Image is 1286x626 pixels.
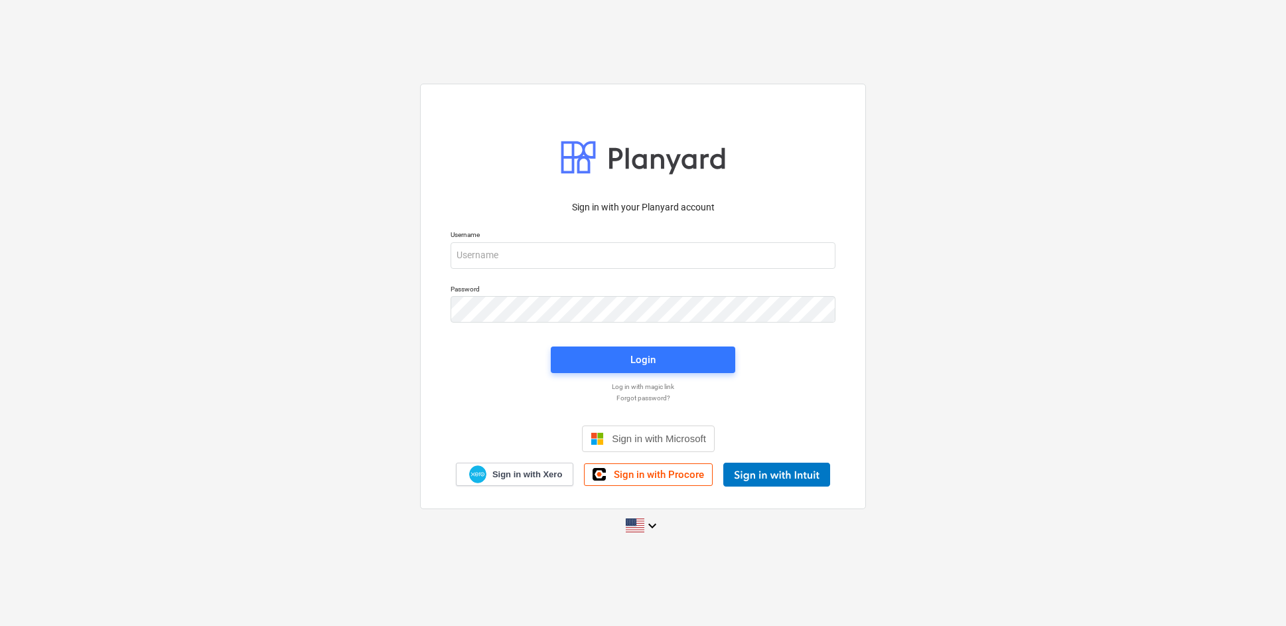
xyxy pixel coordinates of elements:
[456,463,574,486] a: Sign in with Xero
[492,469,562,481] span: Sign in with Xero
[444,382,842,391] a: Log in with magic link
[451,200,835,214] p: Sign in with your Planyard account
[644,518,660,534] i: keyboard_arrow_down
[591,432,604,445] img: Microsoft logo
[612,433,706,444] span: Sign in with Microsoft
[469,465,486,483] img: Xero logo
[451,230,835,242] p: Username
[614,469,704,481] span: Sign in with Procore
[584,463,713,486] a: Sign in with Procore
[551,347,735,373] button: Login
[451,285,835,296] p: Password
[451,242,835,269] input: Username
[444,394,842,402] a: Forgot password?
[630,351,656,368] div: Login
